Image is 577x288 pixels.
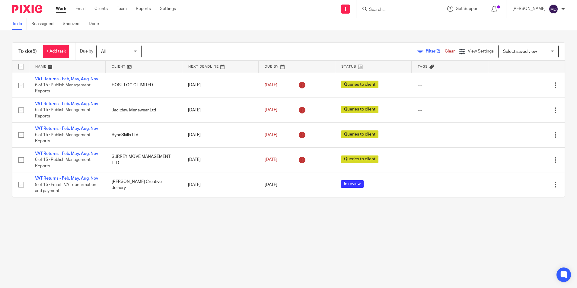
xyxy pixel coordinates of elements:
[182,73,259,98] td: [DATE]
[503,50,537,54] span: Select saved view
[117,6,127,12] a: Team
[35,176,98,181] a: VAT Returns - Feb, May, Aug, Nov
[341,81,378,88] span: Queries to client
[106,98,182,122] td: Jackdaw Menswear Ltd
[368,7,423,13] input: Search
[31,18,58,30] a: Reassigned
[136,6,151,12] a: Reports
[101,50,106,54] span: All
[35,183,96,193] span: 9 of 15 · Email - VAT confirmation and payment
[35,152,98,156] a: VAT Returns - Feb, May, Aug, Nov
[35,77,98,81] a: VAT Returns - Feb, May, Aug, Nov
[435,49,440,53] span: (2)
[418,65,428,68] span: Tags
[341,106,378,113] span: Queries to client
[56,6,66,12] a: Work
[80,48,93,54] p: Due by
[549,4,558,14] img: svg%3E
[445,49,455,53] a: Clear
[106,172,182,197] td: [PERSON_NAME] Creative Joinery
[31,49,37,54] span: (5)
[12,5,42,13] img: Pixie
[106,147,182,172] td: SURREY MOVE MANAGEMENT LTD
[35,158,91,168] span: 6 of 15 · Publish Management Reports
[106,73,182,98] td: HOST LOGIC LIMITED
[63,18,84,30] a: Snoozed
[512,6,546,12] p: [PERSON_NAME]
[35,133,91,143] span: 6 of 15 · Publish Management Reports
[468,49,494,53] span: View Settings
[106,123,182,147] td: SyncSkills Ltd
[265,158,277,162] span: [DATE]
[12,18,27,30] a: To do
[418,107,482,113] div: ---
[35,83,91,94] span: 6 of 15 · Publish Management Reports
[182,172,259,197] td: [DATE]
[89,18,104,30] a: Done
[18,48,37,55] h1: To do
[418,157,482,163] div: ---
[456,7,479,11] span: Get Support
[418,82,482,88] div: ---
[341,155,378,163] span: Queries to client
[265,108,277,112] span: [DATE]
[341,130,378,138] span: Queries to client
[75,6,85,12] a: Email
[43,45,69,58] a: + Add task
[182,123,259,147] td: [DATE]
[426,49,445,53] span: Filter
[35,126,98,131] a: VAT Returns - Feb, May, Aug, Nov
[35,108,91,119] span: 6 of 15 · Publish Management Reports
[182,147,259,172] td: [DATE]
[35,102,98,106] a: VAT Returns - Feb, May, Aug, Nov
[265,133,277,137] span: [DATE]
[94,6,108,12] a: Clients
[418,132,482,138] div: ---
[418,182,482,188] div: ---
[341,180,364,188] span: In review
[265,183,277,187] span: [DATE]
[160,6,176,12] a: Settings
[182,98,259,122] td: [DATE]
[265,83,277,87] span: [DATE]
